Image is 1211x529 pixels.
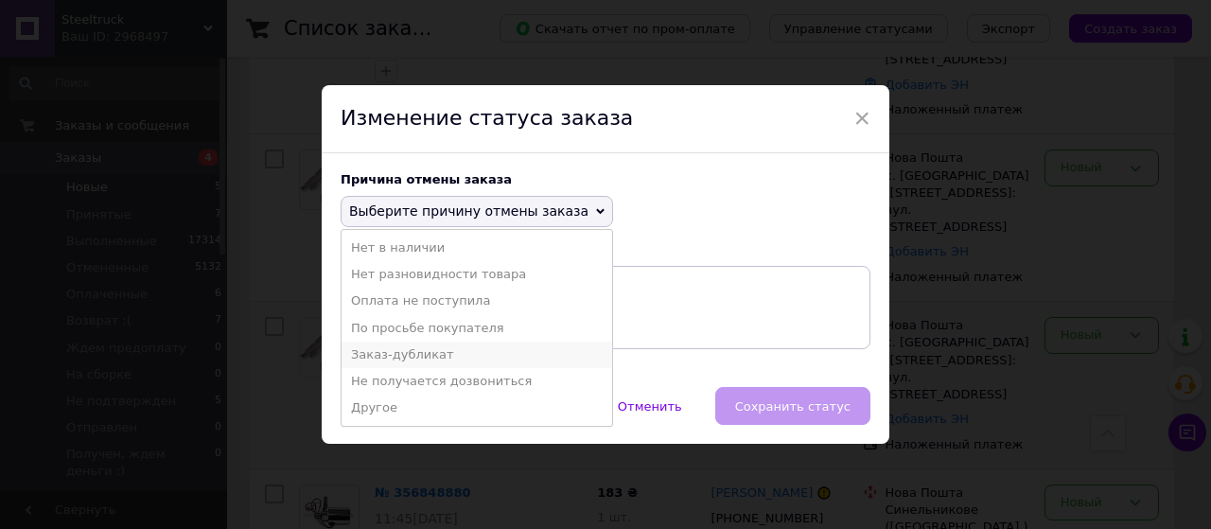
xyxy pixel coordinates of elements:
[322,85,889,153] div: Изменение статуса заказа
[342,315,612,342] li: По просьбе покупателя
[853,102,870,134] span: ×
[342,368,612,395] li: Не получается дозвониться
[342,261,612,288] li: Нет разновидности товара
[341,172,870,186] div: Причина отмены заказа
[618,399,682,414] span: Отменить
[349,203,588,219] span: Выберите причину отмены заказа
[342,395,612,421] li: Другое
[342,235,612,261] li: Нет в наличии
[342,288,612,314] li: Оплата не поступила
[342,342,612,368] li: Заказ-дубликат
[598,387,702,425] button: Отменить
